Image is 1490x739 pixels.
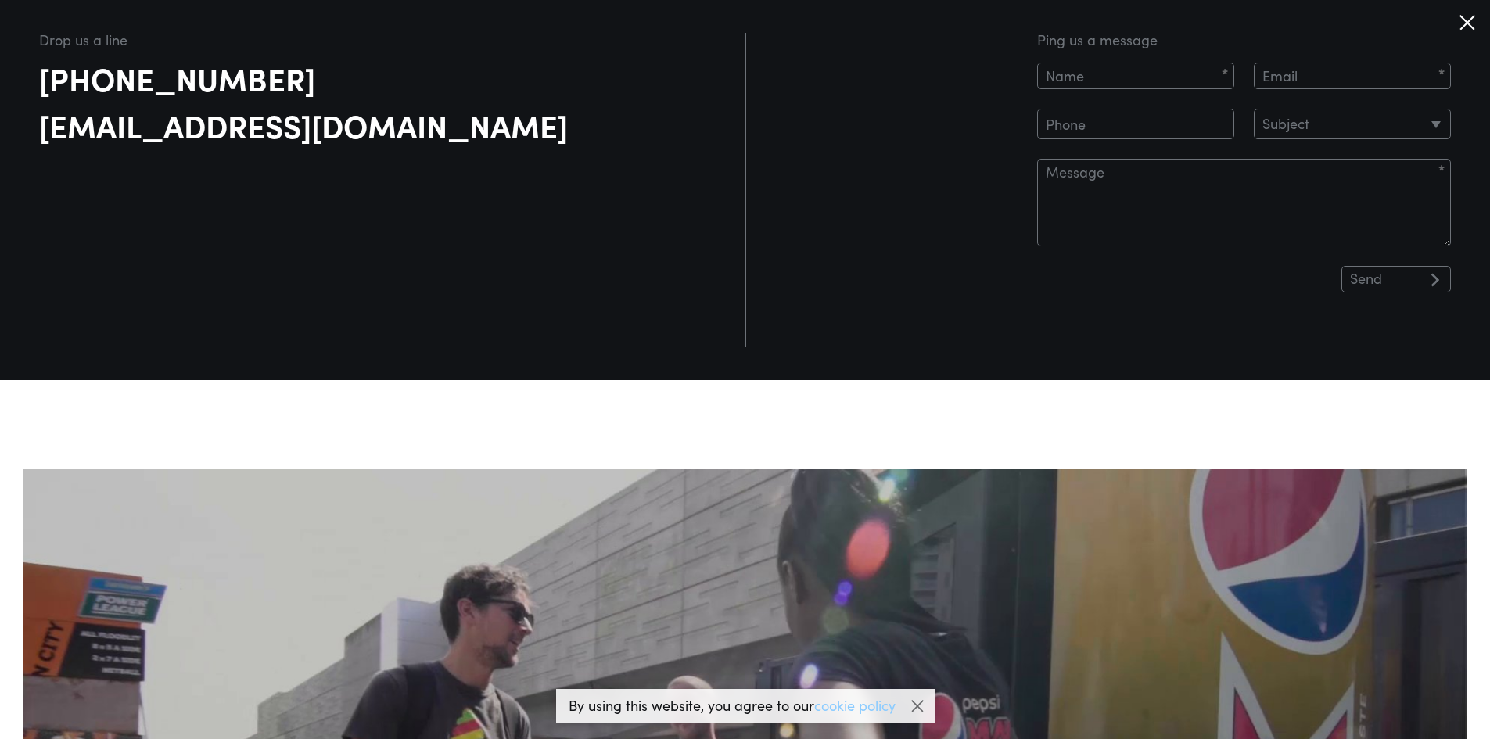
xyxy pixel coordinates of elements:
[1037,109,1234,139] input: Phone
[39,109,982,141] a: [EMAIL_ADDRESS][DOMAIN_NAME]
[1037,33,1451,47] h1: Ping us a message
[1341,266,1451,292] input: Send
[39,63,982,94] a: [PHONE_NUMBER]
[39,33,982,47] h1: Drop us a line
[1037,63,1234,89] input: Name
[1254,63,1451,89] input: Email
